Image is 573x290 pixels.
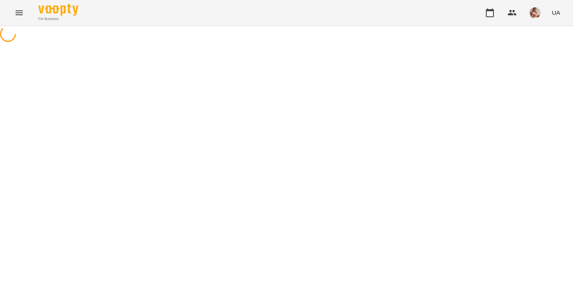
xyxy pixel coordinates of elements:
[529,7,541,18] img: 598c81dcb499f295e991862bd3015a7d.JPG
[549,5,563,20] button: UA
[38,4,78,16] img: Voopty Logo
[38,16,78,22] span: For Business
[10,3,29,22] button: Menu
[552,8,560,17] span: UA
